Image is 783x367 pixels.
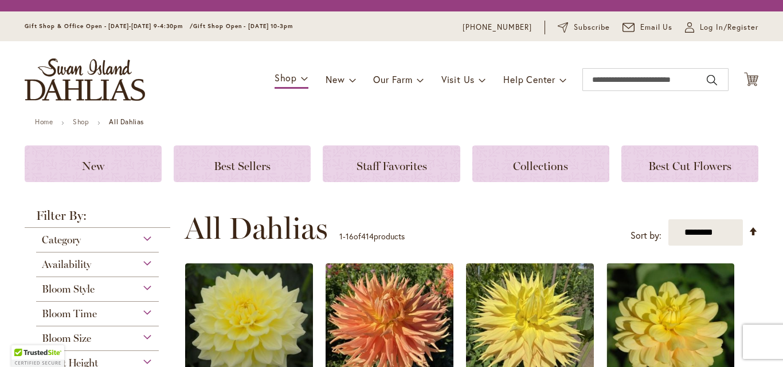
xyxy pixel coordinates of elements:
[109,117,144,126] strong: All Dahlias
[25,22,193,30] span: Gift Shop & Office Open - [DATE]-[DATE] 9-4:30pm /
[707,71,717,89] button: Search
[214,159,271,173] span: Best Sellers
[193,22,293,30] span: Gift Shop Open - [DATE] 10-3pm
[685,22,758,33] a: Log In/Register
[323,145,460,182] a: Staff Favorites
[275,72,297,84] span: Shop
[631,225,661,246] label: Sort by:
[326,73,344,85] span: New
[339,227,405,246] p: - of products
[35,117,53,126] a: Home
[25,210,170,228] strong: Filter By:
[463,22,532,33] a: [PHONE_NUMBER]
[373,73,412,85] span: Our Farm
[42,234,81,246] span: Category
[648,159,731,173] span: Best Cut Flowers
[73,117,89,126] a: Shop
[558,22,610,33] a: Subscribe
[503,73,555,85] span: Help Center
[700,22,758,33] span: Log In/Register
[339,231,343,242] span: 1
[185,211,328,246] span: All Dahlias
[174,145,311,182] a: Best Sellers
[25,145,162,182] a: New
[42,307,97,320] span: Bloom Time
[621,145,758,182] a: Best Cut Flowers
[574,22,610,33] span: Subscribe
[357,159,427,173] span: Staff Favorites
[42,283,95,295] span: Bloom Style
[361,231,374,242] span: 414
[42,332,91,345] span: Bloom Size
[623,22,673,33] a: Email Us
[82,159,104,173] span: New
[346,231,354,242] span: 16
[25,58,145,101] a: store logo
[472,145,609,182] a: Collections
[513,159,568,173] span: Collections
[640,22,673,33] span: Email Us
[9,326,41,358] iframe: Launch Accessibility Center
[441,73,475,85] span: Visit Us
[42,258,91,271] span: Availability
